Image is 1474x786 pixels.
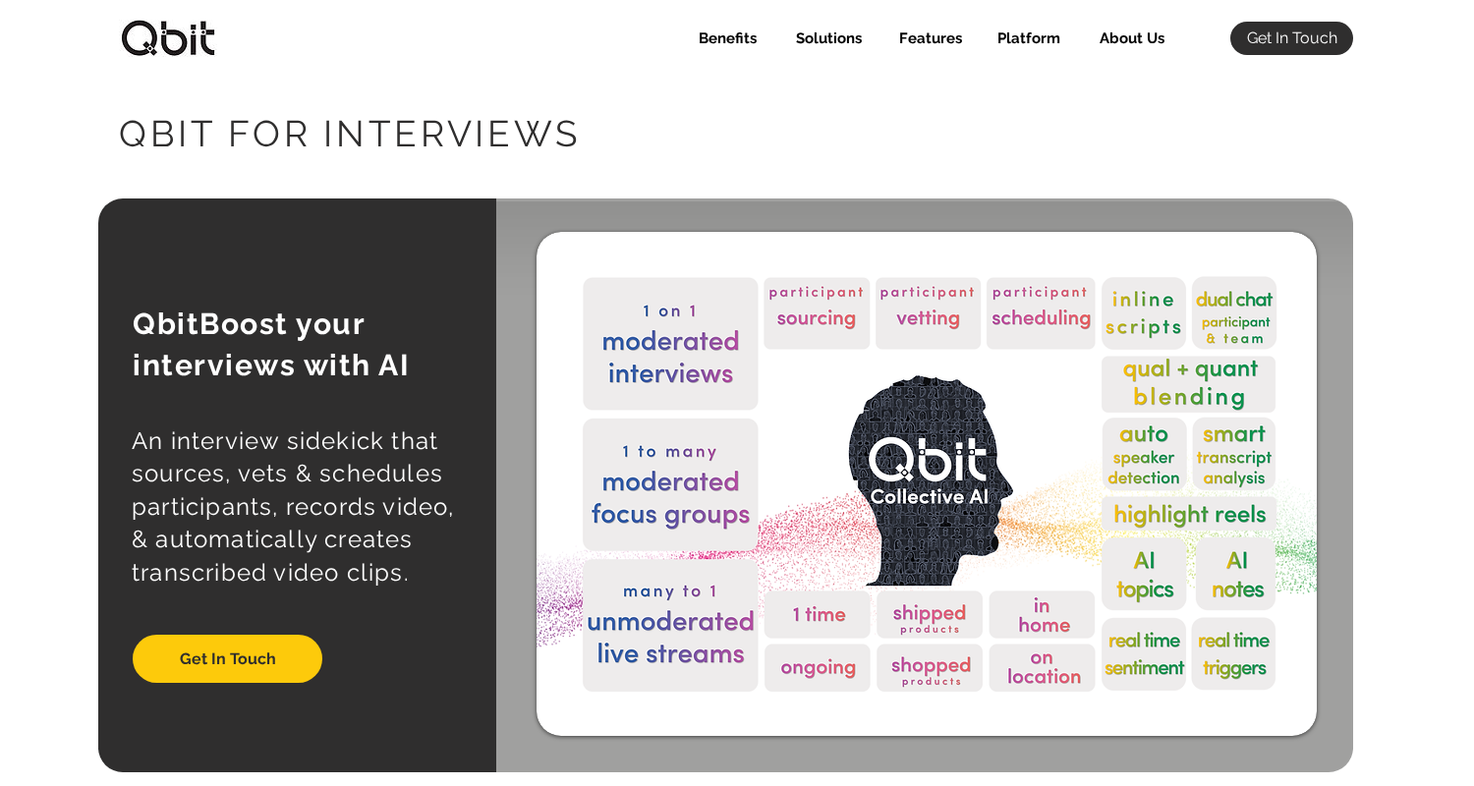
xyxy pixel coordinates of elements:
p: Solutions [786,22,872,55]
span: Get In Touch [180,648,276,670]
a: Benefits [675,22,771,55]
span: An interview sidekick that sources, vets & schedules participants, records video, & automatically... [132,426,455,587]
p: Platform [988,22,1070,55]
a: About Us [1075,22,1179,55]
p: Features [889,22,972,55]
span: QBIT FOR INTERVIEWS [119,112,580,155]
div: Solutions [771,22,877,55]
img: qbitlogo-border.jpg [119,20,217,57]
div: Platform [977,22,1075,55]
a: Get In Touch [133,635,322,683]
nav: Site [675,22,1179,55]
p: About Us [1090,22,1174,55]
span: Get In Touch [1247,28,1337,49]
a: Get In Touch [1230,22,1353,55]
span: QbitBoost your interviews with AI [133,307,410,382]
p: Benefits [689,22,766,55]
img: QbitUseCases_Interviews_2.png [537,232,1317,736]
div: Features [877,22,977,55]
